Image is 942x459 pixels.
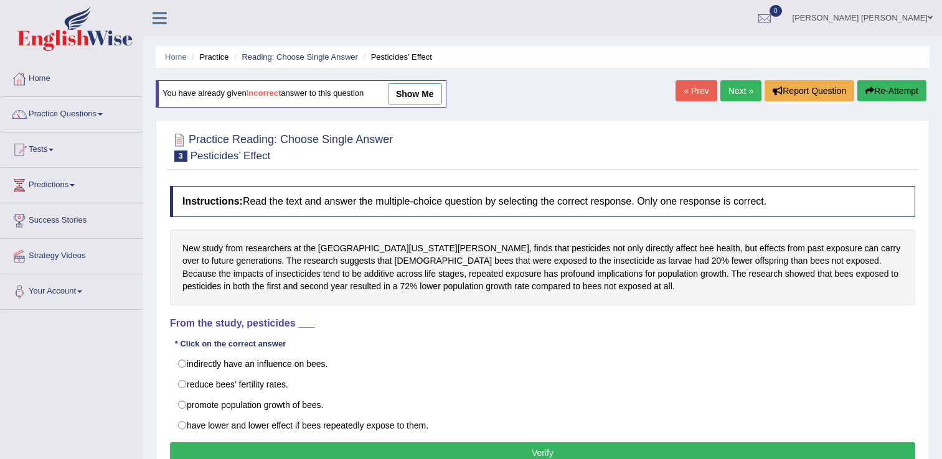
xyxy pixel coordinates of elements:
b: incorrect [247,89,281,98]
a: Practice Questions [1,97,143,128]
li: Pesticides’ Effect [360,51,432,63]
a: Home [1,62,143,93]
button: Re-Attempt [857,80,926,101]
a: Your Account [1,274,143,305]
label: promote population growth of bees. [170,394,915,415]
small: Pesticides’ Effect [191,150,271,162]
div: * Click on the correct answer [170,338,291,350]
a: Home [165,52,187,62]
label: indirectly have an influence on bees. [170,353,915,374]
h4: From the study, pesticides ___ [170,318,915,329]
li: Practice [189,51,228,63]
button: Report Question [765,80,854,101]
div: New study from researchers at the [GEOGRAPHIC_DATA][US_STATE][PERSON_NAME], finds that pesticides... [170,229,915,305]
a: show me [388,83,442,104]
a: Next » [720,80,761,101]
b: Instructions: [182,196,243,206]
span: 3 [174,151,187,162]
a: Tests [1,132,143,164]
label: reduce bees’ fertility rates. [170,374,915,395]
h2: Practice Reading: Choose Single Answer [170,131,393,162]
h4: Read the text and answer the multiple-choice question by selecting the correct response. Only one... [170,186,915,217]
a: Reading: Choose Single Answer [242,52,357,62]
a: Success Stories [1,203,143,234]
a: Strategy Videos [1,239,143,270]
a: « Prev [676,80,717,101]
span: 0 [770,5,782,17]
div: You have already given answer to this question [156,80,446,108]
a: Predictions [1,168,143,199]
label: have lower and lower effect if bees repeatedly expose to them. [170,415,915,436]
